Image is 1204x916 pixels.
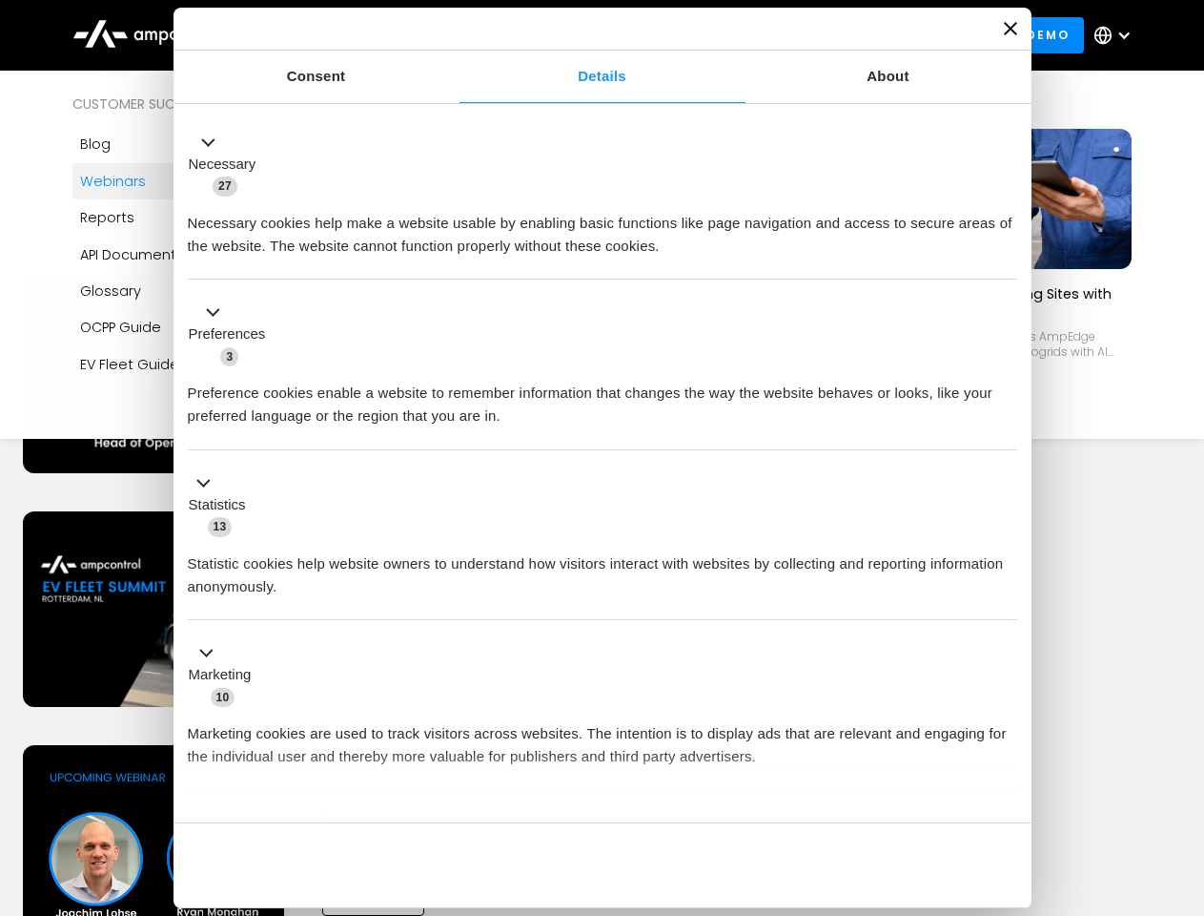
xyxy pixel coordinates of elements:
button: Marketing (10) [188,642,263,709]
span: 3 [220,347,238,366]
a: Webinars [72,163,309,199]
label: Statistics [189,494,246,516]
div: Customer success [72,94,309,114]
span: 2 [315,815,333,834]
button: Close banner [1004,22,1017,35]
a: Consent [173,51,459,103]
a: Reports [72,199,309,236]
div: Preference cookies enable a website to remember information that changes the way the website beha... [188,367,1017,427]
button: Statistics (13) [188,471,257,538]
button: Unclassified (2) [188,812,344,836]
a: OCPP Guide [72,309,309,345]
div: Blog [80,134,111,155]
button: Preferences (3) [188,302,277,368]
a: About [745,51,1031,103]
span: 10 [211,688,235,707]
button: Okay [743,838,1016,893]
a: Blog [72,126,309,162]
div: Statistic cookies help website owners to understand how visitors interact with websites by collec... [188,538,1017,598]
div: EV Fleet Guide [80,354,179,375]
a: EV Fleet Guide [72,346,309,383]
label: Marketing [189,664,252,686]
span: 27 [213,177,237,196]
div: Reports [80,207,134,228]
label: Necessary [189,154,256,176]
a: API Documentation [72,237,309,273]
a: Details [459,51,745,103]
div: API Documentation [80,244,213,265]
div: Glossary [80,281,141,302]
a: Glossary [72,273,309,309]
div: Necessary cookies help make a website usable by enabling basic functions like page navigation and... [188,198,1017,258]
span: 13 [208,517,233,536]
div: OCPP Guide [80,317,161,338]
div: Marketing cookies are used to track visitors across websites. The intention is to display ads tha... [188,708,1017,768]
label: Preferences [189,323,266,345]
button: Necessary (27) [188,131,268,198]
div: Webinars [80,171,146,192]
